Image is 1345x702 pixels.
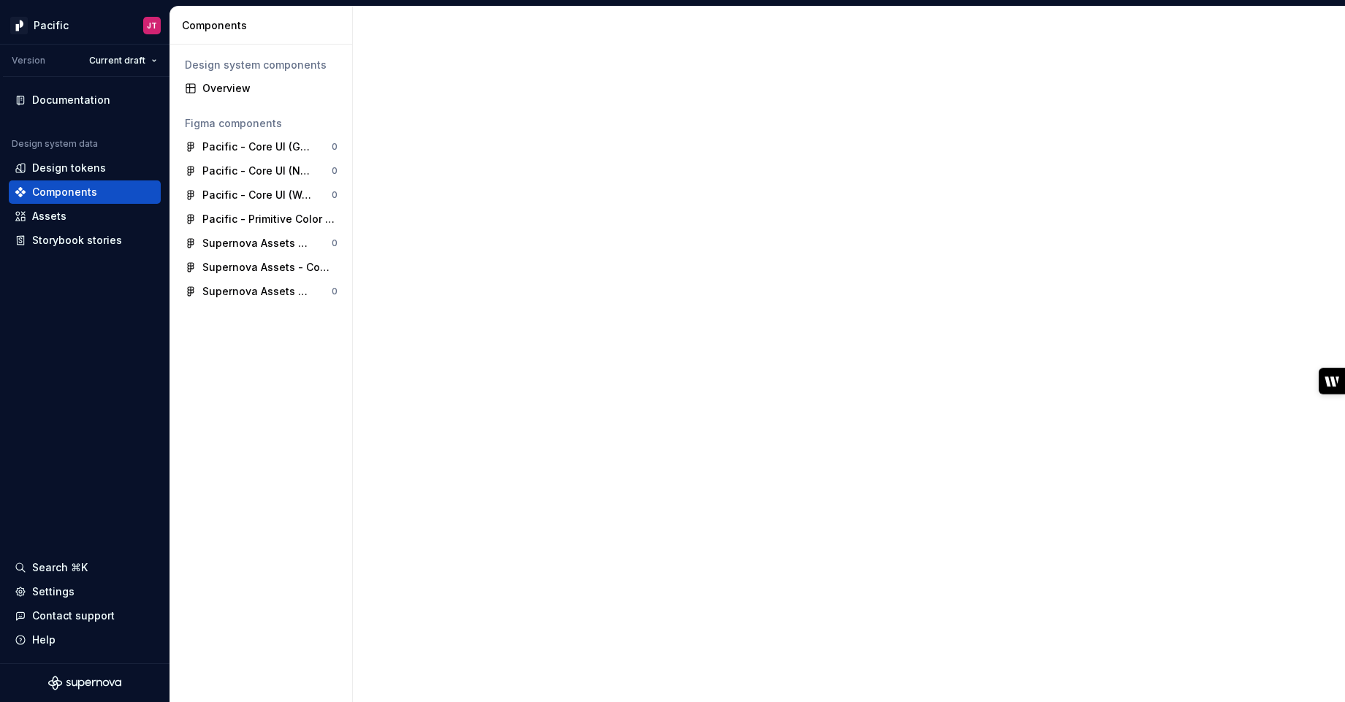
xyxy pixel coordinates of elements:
[202,164,311,178] div: Pacific - Core UI (Native)
[10,17,28,34] img: 8d0dbd7b-a897-4c39-8ca0-62fbda938e11.png
[202,260,338,275] div: Supernova Assets - Components 02
[202,81,338,96] div: Overview
[32,560,88,575] div: Search ⌘K
[179,159,343,183] a: Pacific - Core UI (Native)0
[32,161,106,175] div: Design tokens
[202,284,311,299] div: Supernova Assets - Patterns 01
[332,189,338,201] div: 0
[9,580,161,603] a: Settings
[3,9,167,41] button: PacificJT
[9,229,161,252] a: Storybook stories
[32,233,122,248] div: Storybook stories
[32,93,110,107] div: Documentation
[12,55,45,66] div: Version
[202,188,311,202] div: Pacific - Core UI (Web)
[32,584,75,599] div: Settings
[182,18,346,33] div: Components
[32,608,115,623] div: Contact support
[9,88,161,112] a: Documentation
[202,236,311,251] div: Supernova Assets - Components 01
[332,286,338,297] div: 0
[32,209,66,224] div: Assets
[179,280,343,303] a: Supernova Assets - Patterns 010
[179,256,343,279] a: Supernova Assets - Components 02
[332,165,338,177] div: 0
[12,138,98,150] div: Design system data
[185,58,338,72] div: Design system components
[32,185,97,199] div: Components
[332,237,338,249] div: 0
[179,207,343,231] a: Pacific - Primitive Color Palette
[9,628,161,652] button: Help
[83,50,164,71] button: Current draft
[9,604,161,627] button: Contact support
[48,676,121,690] svg: Supernova Logo
[202,212,338,226] div: Pacific - Primitive Color Palette
[34,18,69,33] div: Pacific
[32,633,56,647] div: Help
[89,55,145,66] span: Current draft
[179,77,343,100] a: Overview
[185,116,338,131] div: Figma components
[147,20,157,31] div: JT
[179,232,343,255] a: Supernova Assets - Components 010
[179,183,343,207] a: Pacific - Core UI (Web)0
[9,205,161,228] a: Assets
[332,141,338,153] div: 0
[179,135,343,159] a: Pacific - Core UI (Global)0
[9,180,161,204] a: Components
[9,156,161,180] a: Design tokens
[9,556,161,579] button: Search ⌘K
[202,140,311,154] div: Pacific - Core UI (Global)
